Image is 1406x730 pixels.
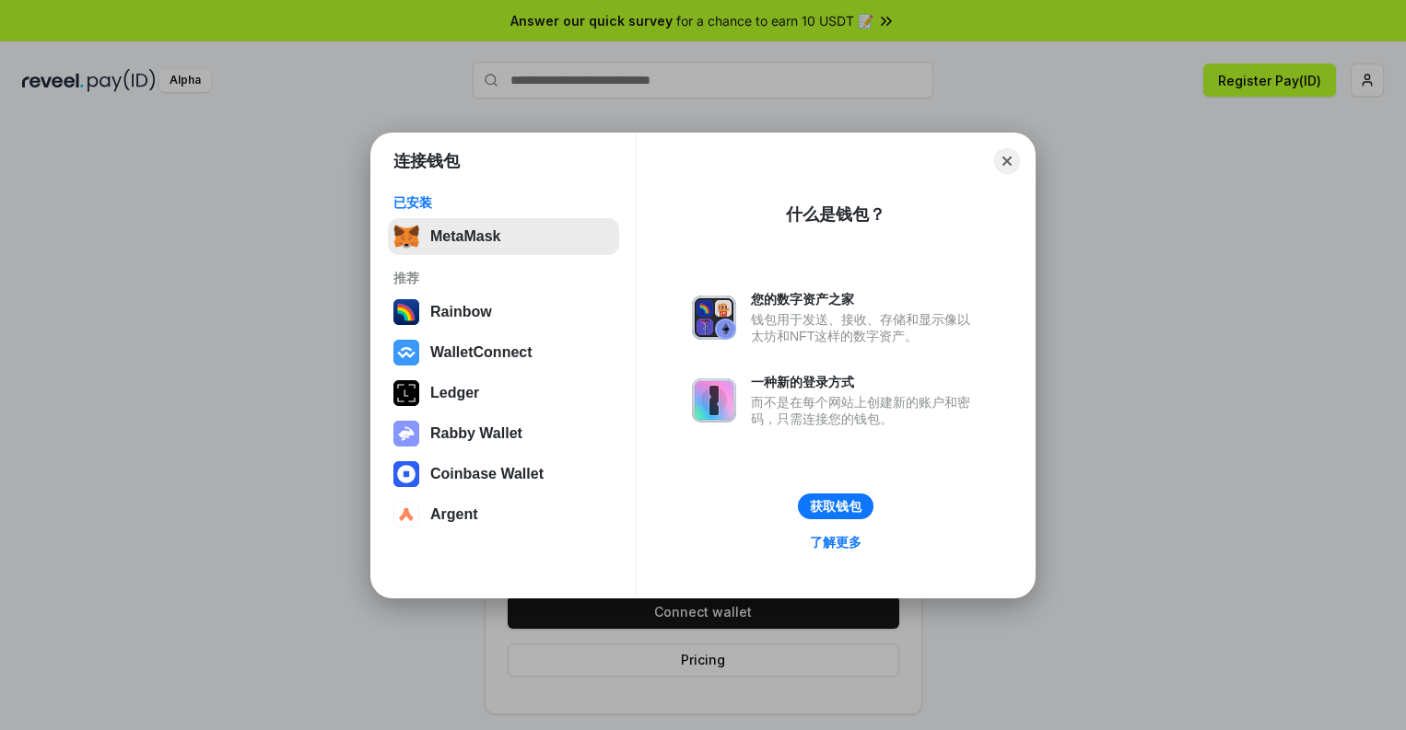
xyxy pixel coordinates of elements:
img: svg+xml,%3Csvg%20width%3D%2228%22%20height%3D%2228%22%20viewBox%3D%220%200%2028%2028%22%20fill%3D... [393,502,419,527]
button: 获取钱包 [798,493,873,519]
div: 一种新的登录方式 [751,374,979,390]
div: 获取钱包 [810,498,861,515]
button: Rabby Wallet [388,415,619,452]
div: Rainbow [430,304,492,320]
div: Ledger [430,385,479,401]
div: 钱包用于发送、接收、存储和显示像以太坊和NFT这样的数字资产。 [751,311,979,344]
img: svg+xml,%3Csvg%20width%3D%2228%22%20height%3D%2228%22%20viewBox%3D%220%200%2028%2028%22%20fill%3D... [393,340,419,365]
button: Coinbase Wallet [388,456,619,492]
div: 推荐 [393,270,614,286]
img: svg+xml,%3Csvg%20xmlns%3D%22http%3A%2F%2Fwww.w3.org%2F2000%2Fsvg%22%20fill%3D%22none%22%20viewBox... [692,378,736,423]
button: Close [994,148,1020,174]
div: 而不是在每个网站上创建新的账户和密码，只需连接您的钱包。 [751,394,979,427]
img: svg+xml,%3Csvg%20width%3D%22120%22%20height%3D%22120%22%20viewBox%3D%220%200%20120%20120%22%20fil... [393,299,419,325]
button: Rainbow [388,294,619,330]
div: Rabby Wallet [430,425,522,442]
div: Coinbase Wallet [430,466,544,482]
div: 什么是钱包？ [786,203,885,226]
button: Argent [388,496,619,533]
div: 已安装 [393,194,614,211]
a: 了解更多 [799,530,873,554]
div: WalletConnect [430,344,533,361]
button: MetaMask [388,218,619,255]
img: svg+xml,%3Csvg%20fill%3D%22none%22%20height%3D%2233%22%20viewBox%3D%220%200%2035%2033%22%20width%... [393,224,419,249]
img: svg+xml,%3Csvg%20width%3D%2228%22%20height%3D%2228%22%20viewBox%3D%220%200%2028%2028%22%20fill%3D... [393,461,419,487]
img: svg+xml,%3Csvg%20xmlns%3D%22http%3A%2F%2Fwww.w3.org%2F2000%2Fsvg%22%20fill%3D%22none%22%20viewBox... [393,421,419,446]
button: WalletConnect [388,334,619,371]
img: svg+xml,%3Csvg%20xmlns%3D%22http%3A%2F%2Fwww.w3.org%2F2000%2Fsvg%22%20width%3D%2228%22%20height%3... [393,380,419,406]
div: Argent [430,506,478,523]
div: 您的数字资产之家 [751,291,979,307]
div: 了解更多 [810,534,861,550]
h1: 连接钱包 [393,150,460,172]
button: Ledger [388,375,619,411]
img: svg+xml,%3Csvg%20xmlns%3D%22http%3A%2F%2Fwww.w3.org%2F2000%2Fsvg%22%20fill%3D%22none%22%20viewBox... [692,295,736,340]
div: MetaMask [430,228,500,245]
